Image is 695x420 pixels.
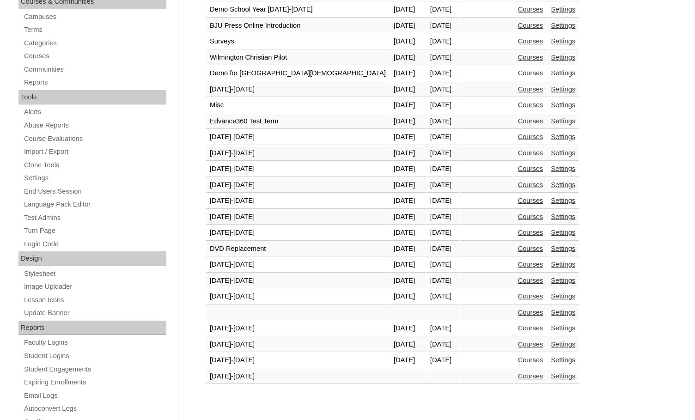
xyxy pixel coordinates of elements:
td: [DATE]-[DATE] [206,82,390,97]
a: Settings [551,261,575,268]
div: Design [18,251,166,266]
a: Student Engagements [23,364,166,375]
td: [DATE]-[DATE] [206,177,390,193]
a: Expiring Enrollments [23,377,166,388]
a: Faculty Logins [23,337,166,348]
a: Settings [551,85,575,93]
a: Settings [551,309,575,316]
td: [DATE] [427,146,460,161]
td: [DATE]-[DATE] [206,273,390,289]
a: Settings [551,6,575,13]
a: Settings [551,133,575,140]
td: [DATE] [427,225,460,241]
a: Settings [551,197,575,204]
td: [DATE] [390,34,426,49]
a: Login Code [23,238,166,250]
a: Courses [518,292,543,300]
a: Settings [551,165,575,172]
a: Alerts [23,106,166,118]
a: Reports [23,77,166,88]
a: Courses [518,309,543,316]
a: Courses [518,261,543,268]
a: Courses [518,101,543,109]
td: [DATE] [427,289,460,304]
td: [DATE] [390,177,426,193]
td: [DATE]-[DATE] [206,337,390,353]
a: Course Evaluations [23,133,166,145]
td: [DATE] [390,2,426,18]
a: Settings [551,341,575,348]
td: [DATE] [427,209,460,225]
a: Courses [518,197,543,204]
a: Courses [518,324,543,332]
a: Courses [518,245,543,252]
a: Settings [551,117,575,125]
td: [DATE] [427,337,460,353]
a: Campuses [23,11,166,23]
a: Courses [518,372,543,380]
div: Reports [18,321,166,335]
a: Import / Export [23,146,166,158]
a: Settings [551,69,575,77]
a: Courses [518,277,543,284]
td: Demo for [GEOGRAPHIC_DATA][DEMOGRAPHIC_DATA] [206,66,390,81]
td: [DATE]-[DATE] [206,321,390,336]
a: End Users Session [23,186,166,197]
a: Courses [518,229,543,236]
td: [DATE] [427,114,460,129]
td: [DATE]-[DATE] [206,225,390,241]
a: Courses [518,54,543,61]
td: [DATE] [427,18,460,34]
td: [DATE] [427,193,460,209]
a: Courses [518,85,543,93]
td: [DATE]-[DATE] [206,257,390,273]
a: Courses [518,165,543,172]
td: [DATE] [390,321,426,336]
a: Settings [551,245,575,252]
td: [DATE] [427,241,460,257]
a: Courses [518,117,543,125]
td: [DATE] [427,129,460,145]
a: Courses [518,6,543,13]
td: Surveys [206,34,390,49]
td: [DATE] [390,18,426,34]
a: Test Admins [23,212,166,224]
td: [DATE] [390,337,426,353]
td: [DATE] [427,66,460,81]
td: [DATE]-[DATE] [206,146,390,161]
td: [DATE] [427,161,460,177]
a: Settings [551,37,575,45]
a: Settings [551,101,575,109]
a: Courses [518,22,543,29]
a: Lesson Icons [23,294,166,306]
a: Stylesheet [23,268,166,280]
td: [DATE] [390,66,426,81]
td: Edvance360 Test Term [206,114,390,129]
td: [DATE] [427,2,460,18]
a: Settings [551,292,575,300]
a: Language Pack Editor [23,199,166,210]
a: Courses [518,213,543,220]
div: Tools [18,90,166,105]
td: [DATE]-[DATE] [206,209,390,225]
a: Settings [551,229,575,236]
td: [DATE]-[DATE] [206,129,390,145]
td: [DATE] [427,321,460,336]
td: [DATE] [427,257,460,273]
a: Student Logins [23,350,166,362]
td: [DATE] [427,34,460,49]
td: [DATE] [390,146,426,161]
td: [DATE] [390,129,426,145]
td: [DATE] [390,273,426,289]
td: [DATE] [390,50,426,66]
td: Wilmington Christian Pilot [206,50,390,66]
a: Settings [551,372,575,380]
td: [DATE] [390,353,426,368]
a: Settings [551,356,575,364]
a: Settings [551,324,575,332]
a: Clone Tools [23,159,166,171]
td: [DATE] [390,257,426,273]
td: [DATE] [390,193,426,209]
a: Communities [23,64,166,75]
a: Settings [551,213,575,220]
